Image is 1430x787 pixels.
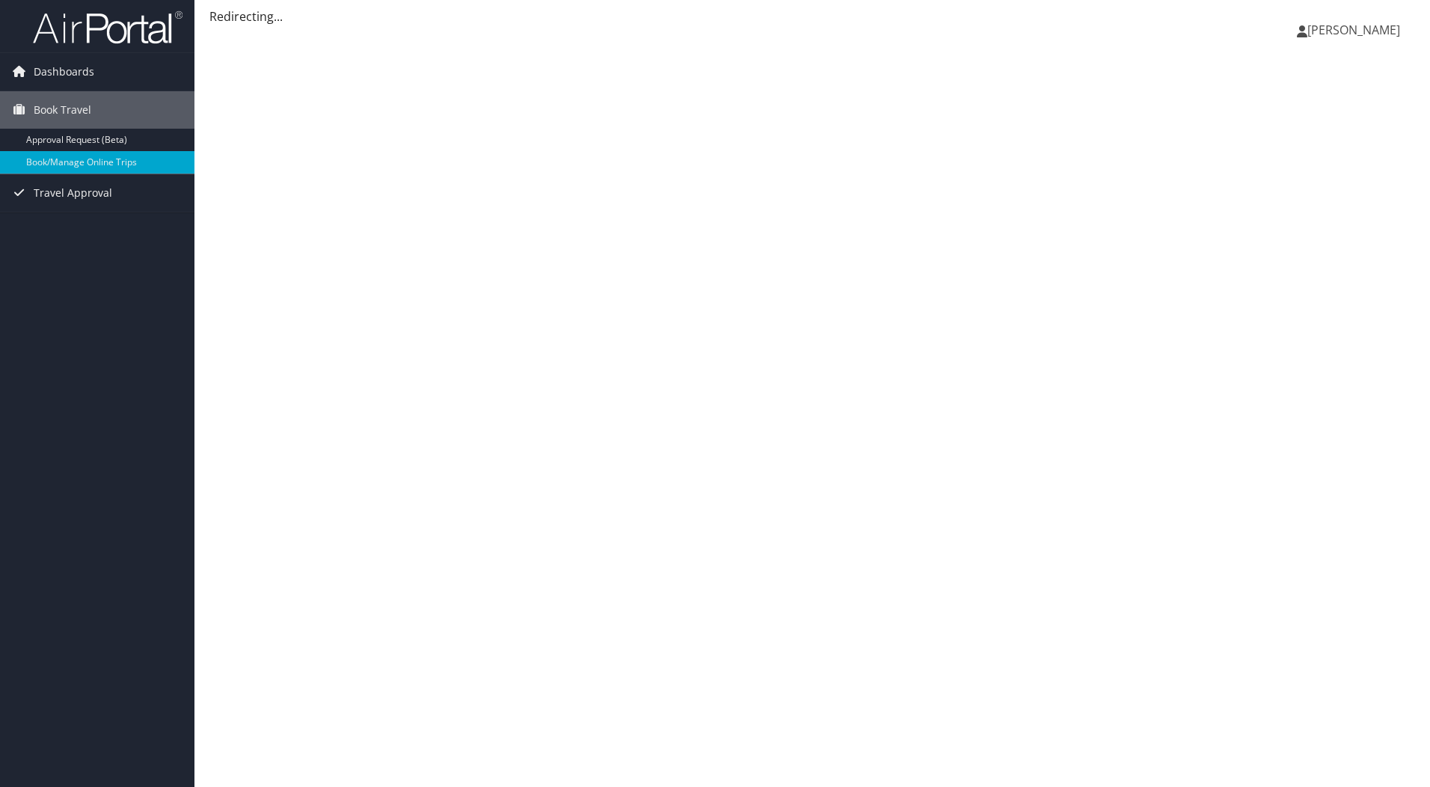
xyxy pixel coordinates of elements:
[34,53,94,91] span: Dashboards
[33,10,182,45] img: airportal-logo.png
[1307,22,1400,38] span: [PERSON_NAME]
[1297,7,1415,52] a: [PERSON_NAME]
[34,91,91,129] span: Book Travel
[34,174,112,212] span: Travel Approval
[209,7,1415,25] div: Redirecting...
